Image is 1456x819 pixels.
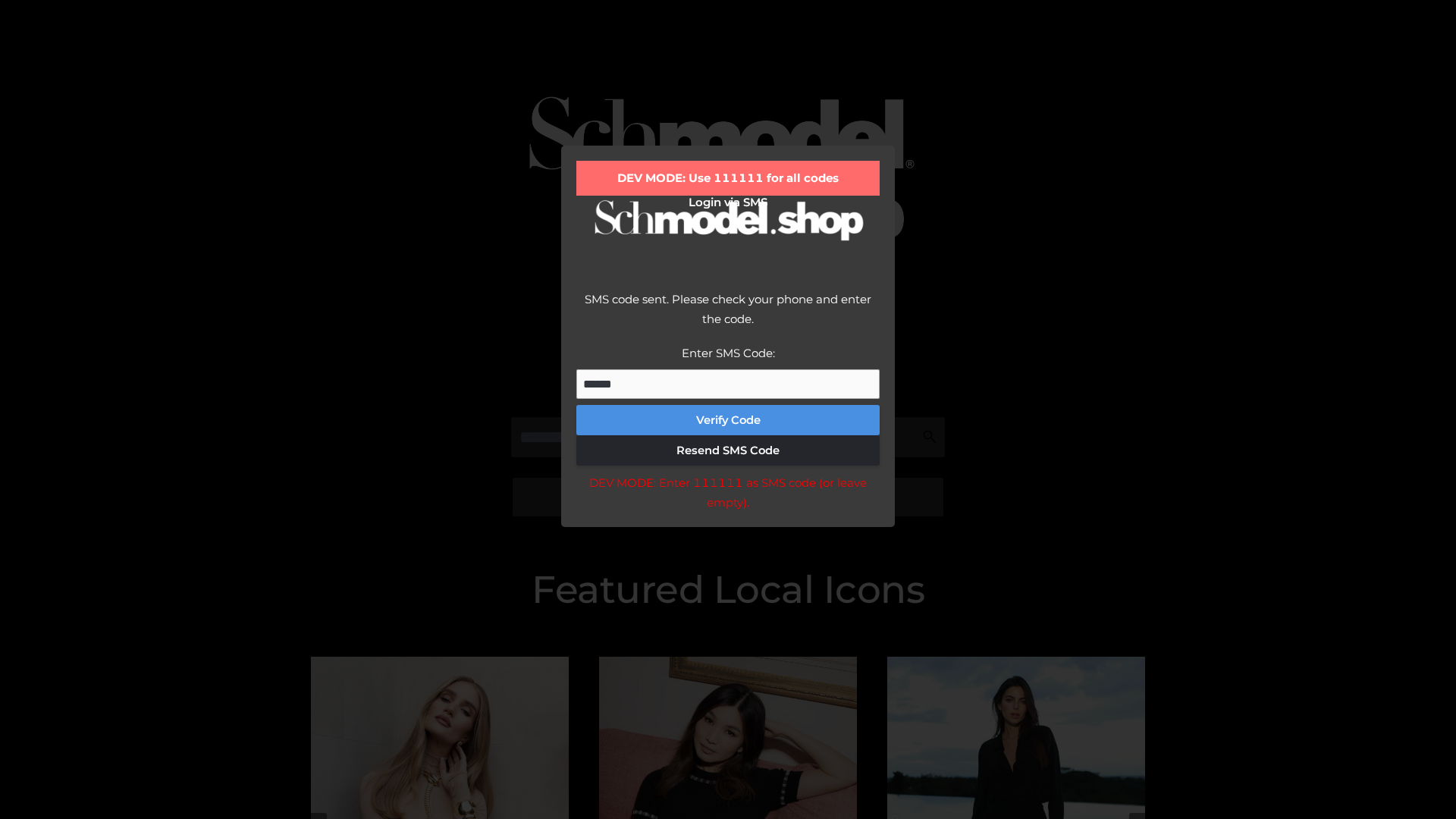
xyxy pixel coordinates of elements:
[576,196,880,209] h2: Login via SMS
[576,405,880,435] button: Verify Code
[576,473,880,512] div: DEV MODE: Enter 111111 as SMS code (or leave empty).
[682,346,775,360] label: Enter SMS Code:
[576,290,880,344] div: SMS code sent. Please check your phone and enter the code.
[576,435,880,466] button: Resend SMS Code
[576,161,880,196] div: DEV MODE: Use 111111 for all codes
